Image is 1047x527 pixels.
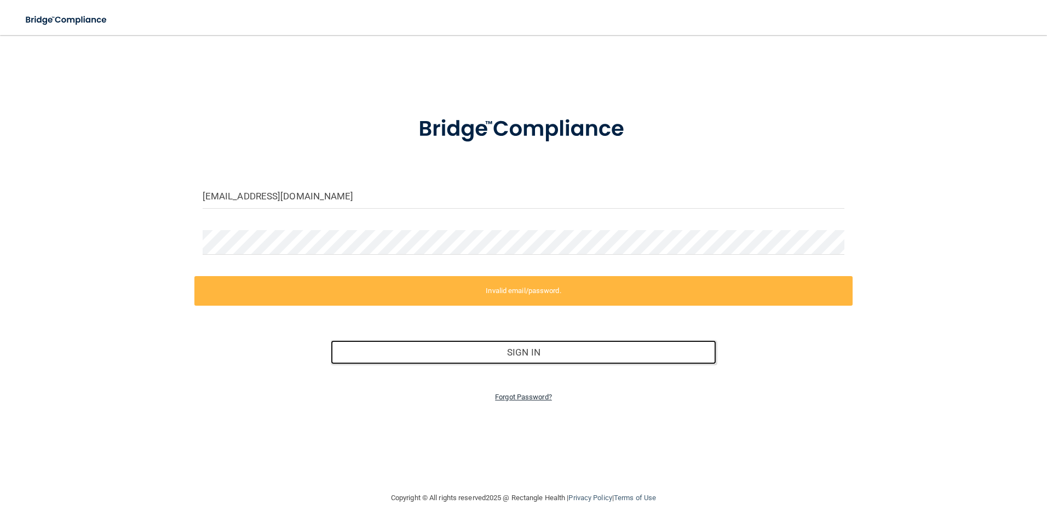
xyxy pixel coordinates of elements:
label: Invalid email/password. [194,276,853,306]
iframe: Drift Widget Chat Controller [858,449,1034,493]
button: Sign In [331,340,716,364]
img: bridge_compliance_login_screen.278c3ca4.svg [396,101,651,158]
div: Copyright © All rights reserved 2025 @ Rectangle Health | | [324,480,723,515]
input: Email [203,184,845,209]
img: bridge_compliance_login_screen.278c3ca4.svg [16,9,117,31]
a: Privacy Policy [568,494,612,502]
a: Terms of Use [614,494,656,502]
a: Forgot Password? [495,393,552,401]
